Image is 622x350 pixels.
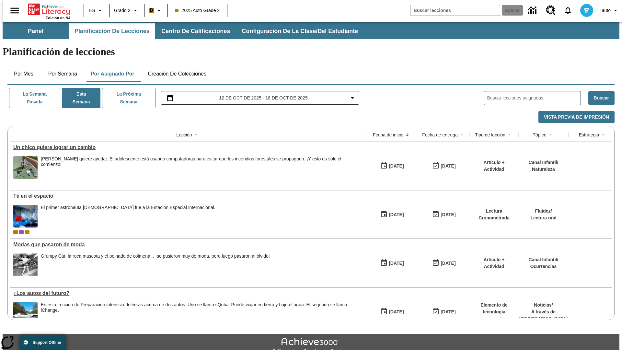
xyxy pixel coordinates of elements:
a: Un chico quiere lograr un cambio, Lecciones [13,145,363,150]
button: Sort [403,131,411,139]
img: Un astronauta, el primero del Reino Unido que viaja a la Estación Espacial Internacional, saluda ... [13,205,38,227]
button: 10/12/25: Último día en que podrá accederse la lección [430,208,458,221]
div: Grumpy Cat, la roca mascota y el peinado de colmena... ¡se pusieron muy de moda, pero luego pasar... [41,253,270,276]
div: Estrategia [579,132,599,138]
span: Centro de calificaciones [161,28,230,35]
div: Tipo de lección [475,132,505,138]
div: Fecha de entrega [422,132,458,138]
button: Perfil/Configuración [597,5,622,16]
button: Configuración de la clase/del estudiante [236,23,363,39]
img: Un automóvil de alta tecnología flotando en el agua. [13,302,38,325]
button: Sort [599,131,607,139]
button: 08/01/26: Último día en que podrá accederse la lección [430,306,458,318]
button: Sort [547,131,554,139]
h1: Planificación de lecciones [3,46,619,58]
button: Grado: Grado 2, Elige un grado [111,5,142,16]
div: Subbarra de navegación [3,23,364,39]
span: ES [89,7,95,14]
div: Grumpy Cat, la roca mascota y el peinado de colmena... ¡se pusieron muy de moda, pero luego pasar... [41,253,270,259]
div: Ryan Honary quiere ayudar. El adolescente está usando computadoras para evitar que los incendios ... [41,156,363,179]
button: Lenguaje: ES, Selecciona un idioma [86,5,107,16]
p: Lectura Cronometrada [473,208,515,221]
a: ¿Los autos del futuro? , Lecciones [13,290,363,296]
p: Noticias / [519,302,568,309]
p: Artículo + Actividad [473,256,515,270]
div: El primer astronauta [DEMOGRAPHIC_DATA] fue a la Estación Espacial Internacional. [41,205,215,210]
button: Por mes [7,66,40,82]
div: ¿Los autos del futuro? [13,290,363,296]
button: Buscar [588,91,615,105]
div: En esta Lección de Preparación intensiva de [41,302,363,313]
button: 10/06/25: Primer día en que estuvo disponible la lección [378,208,406,221]
div: OL 2025 Auto Grade 3 [19,230,24,234]
button: La próxima semana [102,88,155,108]
button: Esta semana [62,88,100,108]
span: B [150,6,153,14]
div: [DATE] [441,308,455,316]
a: Té en el espacio, Lecciones [13,193,363,199]
button: Por asignado por [86,66,140,82]
div: [DATE] [441,211,455,219]
p: Canal Infantil / [529,159,559,166]
p: Fluidez / [530,208,556,215]
div: [PERSON_NAME] quiere ayudar. El adolescente está usando computadoras para evitar que los incendio... [41,156,363,167]
p: Naturaleza [529,166,559,173]
div: [DATE] [389,211,404,219]
a: Centro de recursos, Se abrirá en una pestaña nueva. [542,2,559,19]
button: Seleccione el intervalo de fechas opción del menú [164,94,357,102]
button: Support Offline [19,335,66,350]
div: [DATE] [441,259,455,267]
div: [DATE] [389,162,404,170]
div: En esta Lección de Preparación intensiva de leerás acerca de dos autos. Uno se llama sQuba. Puede... [41,302,363,325]
div: [DATE] [389,259,404,267]
div: El primer astronauta británico fue a la Estación Espacial Internacional. [41,205,215,227]
button: Por semana [43,66,82,82]
div: Un chico quiere lograr un cambio [13,145,363,150]
div: [DATE] [389,308,404,316]
button: 07/01/25: Primer día en que estuvo disponible la lección [378,306,406,318]
span: Edición de NJ [46,16,70,20]
p: Elemento de tecnología mejorada [473,302,515,322]
p: Lectura oral [530,215,556,221]
button: Sort [505,131,513,139]
p: A través de [GEOGRAPHIC_DATA] [519,309,568,322]
button: 07/19/25: Primer día en que estuvo disponible la lección [378,257,406,269]
p: Ocurrencias [529,263,559,270]
svg: Collapse Date Range Filter [349,94,356,102]
input: Buscar campo [410,5,500,16]
img: foto en blanco y negro de una chica haciendo girar unos hula-hulas en la década de 1950 [13,253,38,276]
button: Escoja un nuevo avatar [576,2,597,19]
span: Planificación de lecciones [75,28,150,35]
div: Clase actual [13,230,18,234]
span: Grado 2 [114,7,131,14]
button: Planificación de lecciones [69,23,155,39]
button: 10/15/25: Último día en que podrá accederse la lección [430,160,458,172]
button: 06/30/26: Último día en que podrá accederse la lección [430,257,458,269]
span: 2025 Auto Grade 2 [175,7,220,14]
a: Centro de información [524,2,542,19]
span: Tauto [600,7,611,14]
button: Abrir el menú lateral [5,1,24,20]
button: Vista previa de impresión [538,111,615,123]
span: Support Offline [33,340,61,345]
button: Centro de calificaciones [156,23,235,39]
button: Sort [192,131,200,139]
div: Subbarra de navegación [3,22,619,39]
div: [DATE] [441,162,455,170]
button: Boost El color de la clase es anaranjado claro. Cambiar el color de la clase. [146,5,166,16]
div: Tópico [533,132,546,138]
span: 12 de oct de 2025 - 18 de oct de 2025 [219,95,307,101]
img: avatar image [580,4,593,17]
img: Ryan Honary posa en cuclillas con unos dispositivos de detección de incendios [13,156,38,179]
div: New 2025 class [25,230,29,234]
div: Té en el espacio [13,193,363,199]
span: Configuración de la clase/del estudiante [242,28,358,35]
button: La semana pasada [9,88,60,108]
button: 10/15/25: Primer día en que estuvo disponible la lección [378,160,406,172]
div: Fecha de inicio [373,132,403,138]
button: Creación de colecciones [143,66,212,82]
